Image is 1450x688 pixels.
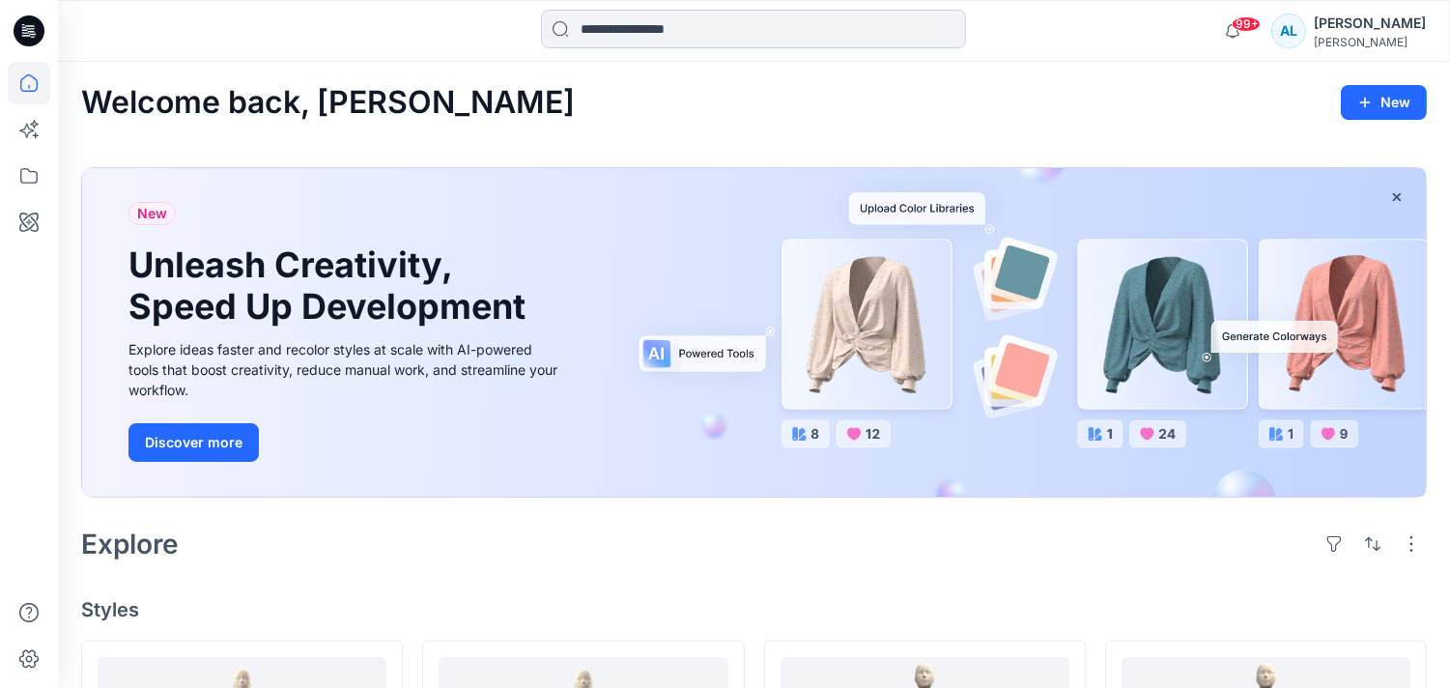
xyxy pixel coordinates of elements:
h2: Welcome back, [PERSON_NAME] [81,85,575,121]
h2: Explore [81,529,179,559]
h1: Unleash Creativity, Speed Up Development [128,244,534,328]
h4: Styles [81,598,1427,621]
div: [PERSON_NAME] [1314,12,1426,35]
div: [PERSON_NAME] [1314,35,1426,49]
div: Explore ideas faster and recolor styles at scale with AI-powered tools that boost creativity, red... [128,339,563,400]
span: New [137,202,167,225]
button: New [1341,85,1427,120]
a: Discover more [128,423,563,462]
button: Discover more [128,423,259,462]
div: AL [1271,14,1306,48]
span: 99+ [1232,16,1261,32]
